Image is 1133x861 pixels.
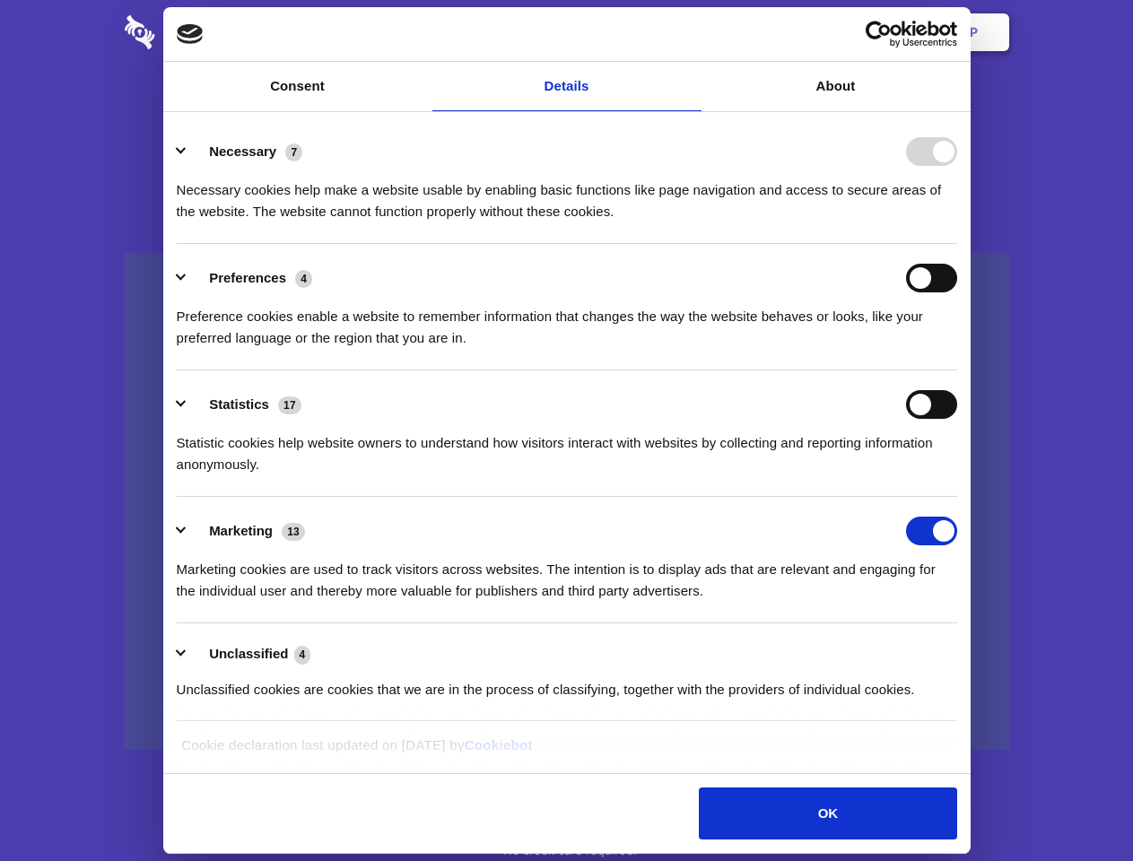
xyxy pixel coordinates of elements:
img: logo [177,24,204,44]
button: Marketing (13) [177,517,317,545]
div: Preference cookies enable a website to remember information that changes the way the website beha... [177,292,957,349]
div: Marketing cookies are used to track visitors across websites. The intention is to display ads tha... [177,545,957,602]
a: Pricing [527,4,605,60]
span: 4 [295,270,312,288]
a: Wistia video thumbnail [125,253,1009,751]
label: Marketing [209,523,273,538]
h4: Auto-redaction of sensitive data, encrypted data sharing and self-destructing private chats. Shar... [125,163,1009,222]
a: Cookiebot [465,737,533,752]
a: Usercentrics Cookiebot - opens in a new window [800,21,957,48]
a: Login [814,4,892,60]
img: logo-wordmark-white-trans-d4663122ce5f474addd5e946df7df03e33cb6a1c49d2221995e7729f52c070b2.svg [125,15,278,49]
div: Unclassified cookies are cookies that we are in the process of classifying, together with the pro... [177,665,957,700]
iframe: Drift Widget Chat Controller [1043,771,1111,839]
label: Statistics [209,396,269,412]
div: Statistic cookies help website owners to understand how visitors interact with websites by collec... [177,419,957,475]
button: Preferences (4) [177,264,324,292]
button: Statistics (17) [177,390,313,419]
div: Necessary cookies help make a website usable by enabling basic functions like page navigation and... [177,166,957,222]
a: Consent [163,62,432,111]
button: Unclassified (4) [177,643,322,665]
span: 7 [285,143,302,161]
span: 17 [278,396,301,414]
a: Details [432,62,702,111]
span: 13 [282,523,305,541]
label: Necessary [209,143,276,159]
a: Contact [728,4,810,60]
button: Necessary (7) [177,137,314,166]
div: Cookie declaration last updated on [DATE] by [168,735,965,770]
h1: Eliminate Slack Data Loss. [125,81,1009,145]
span: 4 [294,646,311,664]
button: OK [699,787,956,839]
label: Preferences [209,270,286,285]
a: About [702,62,971,111]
